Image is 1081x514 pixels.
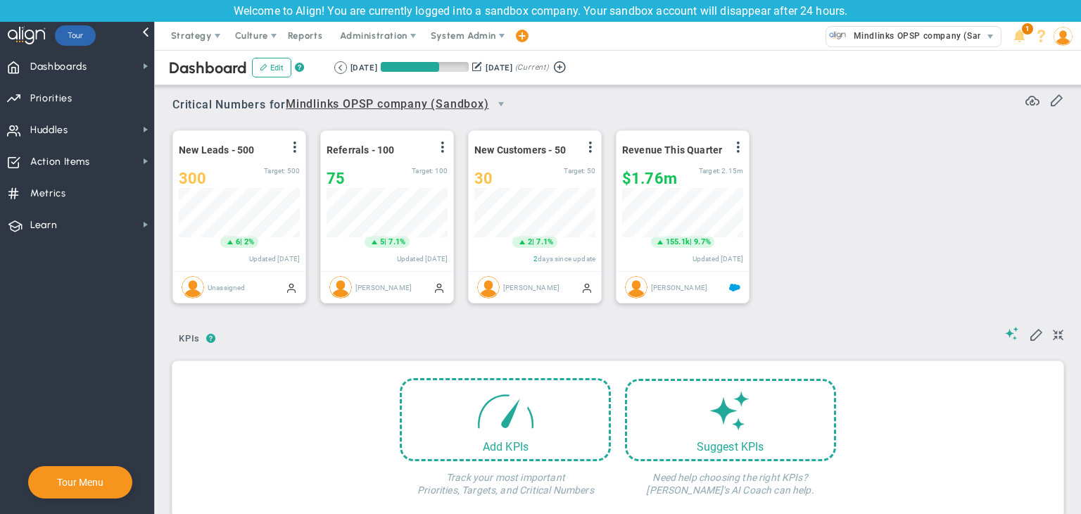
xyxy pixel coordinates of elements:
[381,62,469,72] div: Period Progress: 66% Day 60 of 90 with 30 remaining.
[729,282,740,293] span: Salesforce Enabled<br ></span>Sandbox: Quarterly Revenue
[355,283,412,291] span: [PERSON_NAME]
[30,147,90,177] span: Action Items
[536,237,553,246] span: 7.1%
[1030,22,1052,50] li: Help & Frequently Asked Questions (FAQ)
[240,237,242,246] span: |
[532,237,534,246] span: |
[334,61,347,74] button: Go to previous period
[690,237,692,246] span: |
[53,476,108,489] button: Tour Menu
[384,237,386,246] span: |
[474,144,566,156] span: New Customers - 50
[236,237,240,248] span: 6
[287,167,300,175] span: 500
[533,255,538,263] span: 2
[1005,327,1019,340] span: Suggestions (AI Feature)
[30,84,72,113] span: Priorities
[489,92,513,116] span: select
[829,27,847,44] img: 33647.Company.photo
[244,237,254,246] span: 2%
[980,27,1001,46] span: select
[721,167,743,175] span: 2,154,350
[340,30,407,41] span: Administration
[252,58,291,77] button: Edit
[179,170,206,187] span: 300
[486,61,512,74] div: [DATE]
[651,283,707,291] span: [PERSON_NAME]
[581,282,593,293] span: Manually Updated
[327,170,345,187] span: 75
[208,283,246,291] span: Unassigned
[622,144,722,156] span: Revenue This Quarter
[625,461,836,496] h4: Need help choosing the right KPIs? [PERSON_NAME]'s AI Coach can help.
[172,327,206,350] span: KPIs
[179,144,254,156] span: New Leads - 500
[515,61,549,74] span: (Current)
[1009,22,1030,50] li: Announcements
[474,170,493,187] span: 30
[380,237,384,248] span: 5
[172,327,206,352] button: KPIs
[1022,23,1033,35] span: 1
[264,167,285,175] span: Target:
[627,440,834,453] div: Suggest KPIs
[435,167,448,175] span: 100
[397,255,448,263] span: Updated [DATE]
[587,167,595,175] span: 50
[564,167,585,175] span: Target:
[30,211,57,240] span: Learn
[182,276,204,299] img: Unassigned
[400,461,611,496] h4: Track your most important Priorities, Targets, and Critical Numbers
[1049,92,1063,106] span: Edit or Add Critical Numbers
[249,255,300,263] span: Updated [DATE]
[235,30,268,41] span: Culture
[1025,92,1039,106] span: Refresh Data
[694,237,711,246] span: 9.7%
[434,282,445,293] span: Manually Updated
[699,167,720,175] span: Target:
[1029,327,1043,341] span: Edit My KPIs
[350,61,377,74] div: [DATE]
[171,30,212,41] span: Strategy
[281,22,330,50] span: Reports
[693,255,743,263] span: Updated [DATE]
[30,115,68,145] span: Huddles
[622,170,677,187] span: $1,758,367
[286,282,297,293] span: Manually Updated
[388,237,405,246] span: 7.1%
[327,144,394,156] span: Referrals - 100
[172,92,517,118] span: Critical Numbers for
[666,237,690,248] span: 155.1k
[503,283,560,291] span: [PERSON_NAME]
[169,58,247,77] span: Dashboard
[402,440,609,453] div: Add KPIs
[30,179,66,208] span: Metrics
[625,276,647,299] img: Tom Johnson
[431,30,496,41] span: System Admin
[847,27,1007,45] span: Mindlinks OPSP company (Sandbox)
[286,96,489,113] span: Mindlinks OPSP company (Sandbox)
[1054,27,1073,46] img: 64089.Person.photo
[412,167,433,175] span: Target:
[528,237,532,248] span: 2
[30,52,87,82] span: Dashboards
[538,255,595,263] span: days since update
[329,276,352,299] img: Katie Williams
[477,276,500,299] img: Miguel Cabrera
